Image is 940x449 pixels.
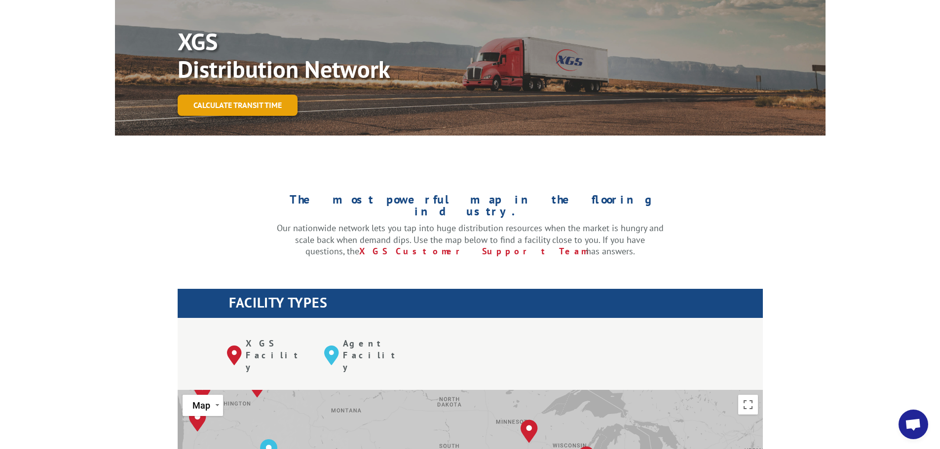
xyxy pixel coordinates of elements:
p: Agent Facility [343,338,407,373]
div: Kent, WA [190,375,215,406]
div: Spokane, WA [245,370,270,402]
h1: The most powerful map in the flooring industry. [277,194,664,222]
div: Minneapolis, MN [517,415,542,447]
div: Open chat [899,410,928,439]
h1: FACILITY TYPES [229,296,763,314]
p: XGS Facility [246,338,309,373]
button: Toggle fullscreen view [738,395,758,414]
div: Portland, OR [185,404,210,436]
button: Change map style [183,395,223,416]
span: Map [192,400,210,411]
a: XGS Customer Support Team [359,245,586,257]
p: XGS Distribution Network [178,28,474,83]
a: Calculate transit time [178,95,298,116]
p: Our nationwide network lets you tap into huge distribution resources when the market is hungry an... [277,222,664,257]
